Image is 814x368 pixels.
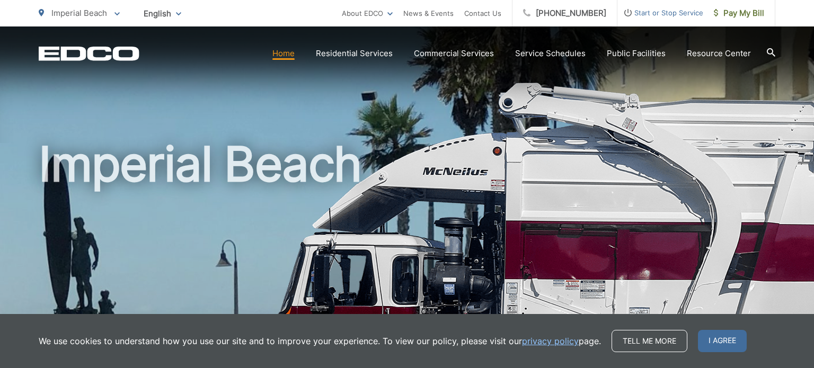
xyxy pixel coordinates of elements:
a: Public Facilities [607,47,666,60]
a: News & Events [403,7,454,20]
span: I agree [698,330,747,352]
a: Tell me more [612,330,687,352]
a: Resource Center [687,47,751,60]
a: Home [272,47,295,60]
a: Commercial Services [414,47,494,60]
a: Service Schedules [515,47,586,60]
p: We use cookies to understand how you use our site and to improve your experience. To view our pol... [39,335,601,347]
span: English [136,4,189,23]
a: About EDCO [342,7,393,20]
a: Residential Services [316,47,393,60]
a: EDCD logo. Return to the homepage. [39,46,139,61]
span: Imperial Beach [51,8,107,18]
a: privacy policy [522,335,579,347]
a: Contact Us [464,7,501,20]
span: Pay My Bill [714,7,764,20]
